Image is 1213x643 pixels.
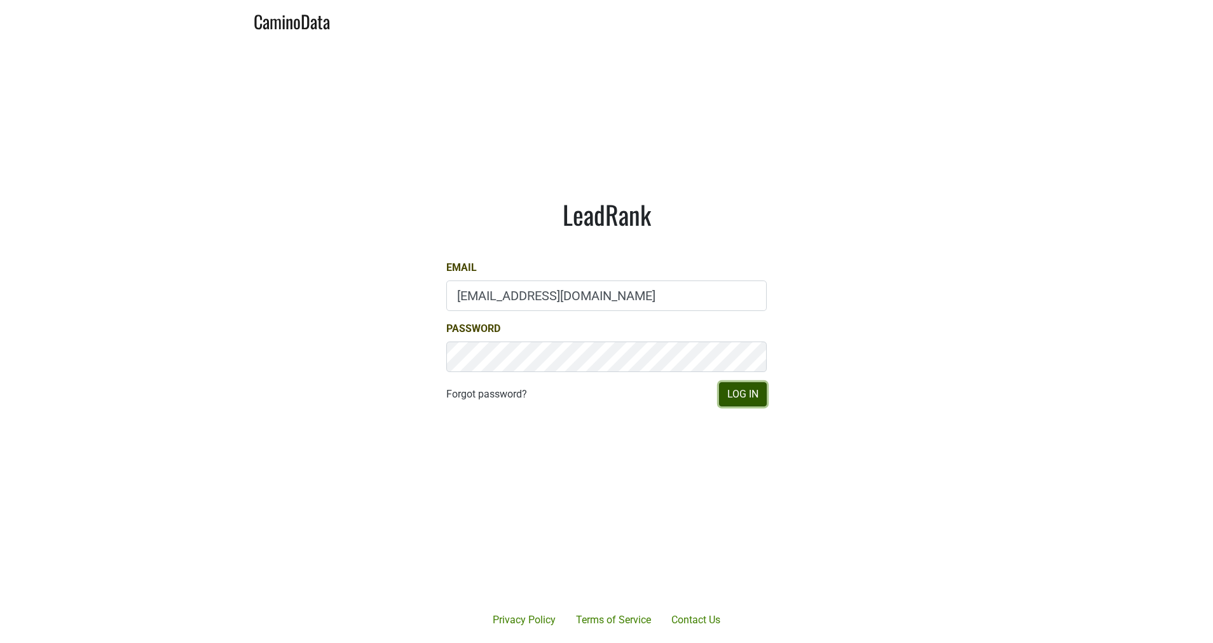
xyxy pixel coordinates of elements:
a: Forgot password? [446,387,527,402]
button: Log In [719,382,767,406]
a: Contact Us [661,607,730,633]
a: Privacy Policy [483,607,566,633]
h1: LeadRank [446,199,767,230]
label: Email [446,260,477,275]
a: CaminoData [254,5,330,35]
label: Password [446,321,500,336]
a: Terms of Service [566,607,661,633]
